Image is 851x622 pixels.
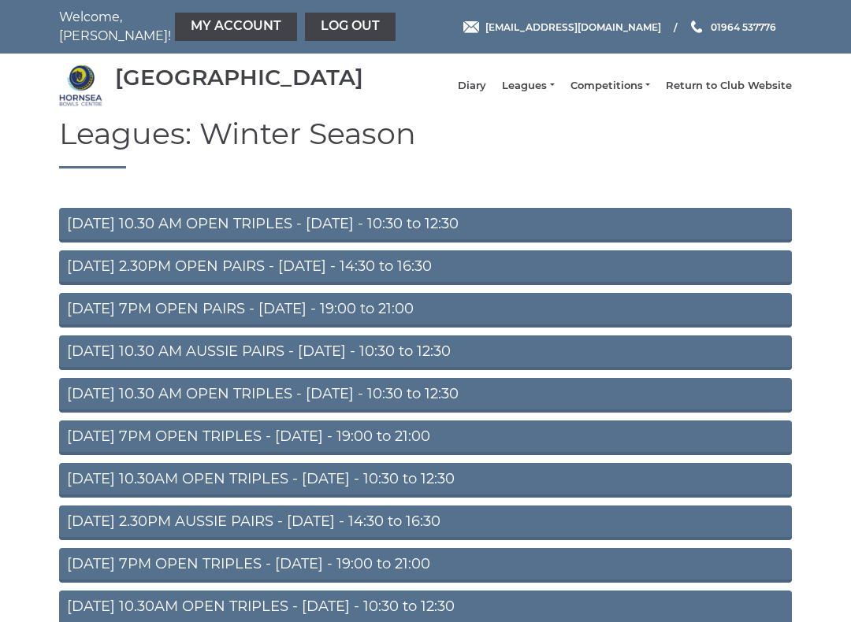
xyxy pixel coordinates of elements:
[485,20,661,32] span: [EMAIL_ADDRESS][DOMAIN_NAME]
[570,79,650,93] a: Competitions
[59,117,792,168] h1: Leagues: Winter Season
[463,20,661,35] a: Email [EMAIL_ADDRESS][DOMAIN_NAME]
[59,378,792,413] a: [DATE] 10.30 AM OPEN TRIPLES - [DATE] - 10:30 to 12:30
[59,8,351,46] nav: Welcome, [PERSON_NAME]!
[59,64,102,107] img: Hornsea Bowls Centre
[115,65,363,90] div: [GEOGRAPHIC_DATA]
[458,79,486,93] a: Diary
[59,420,792,455] a: [DATE] 7PM OPEN TRIPLES - [DATE] - 19:00 to 21:00
[711,20,776,32] span: 01964 537776
[463,21,479,33] img: Email
[59,335,792,370] a: [DATE] 10.30 AM AUSSIE PAIRS - [DATE] - 10:30 to 12:30
[59,505,792,540] a: [DATE] 2.30PM AUSSIE PAIRS - [DATE] - 14:30 to 16:30
[59,208,792,243] a: [DATE] 10.30 AM OPEN TRIPLES - [DATE] - 10:30 to 12:30
[59,250,792,285] a: [DATE] 2.30PM OPEN PAIRS - [DATE] - 14:30 to 16:30
[502,79,554,93] a: Leagues
[59,463,792,498] a: [DATE] 10.30AM OPEN TRIPLES - [DATE] - 10:30 to 12:30
[689,20,776,35] a: Phone us 01964 537776
[59,293,792,328] a: [DATE] 7PM OPEN PAIRS - [DATE] - 19:00 to 21:00
[59,548,792,583] a: [DATE] 7PM OPEN TRIPLES - [DATE] - 19:00 to 21:00
[305,13,396,41] a: Log out
[666,79,792,93] a: Return to Club Website
[691,20,702,33] img: Phone us
[175,13,297,41] a: My Account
